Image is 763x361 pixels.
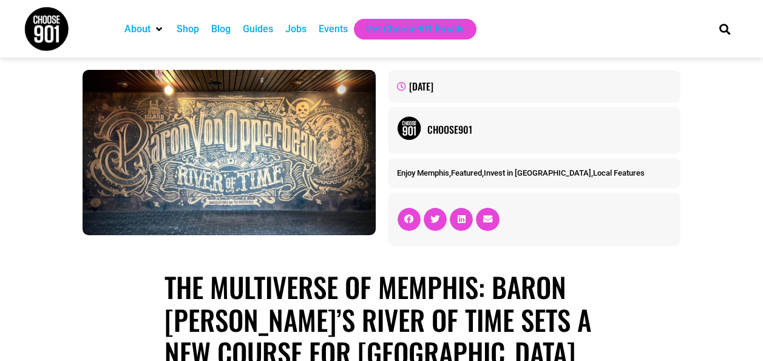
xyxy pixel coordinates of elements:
a: Blog [211,22,231,36]
a: Featured [451,168,482,177]
time: [DATE] [409,79,433,94]
img: A mural reads "The Adventures of Baron Von Opperbean and the River of Time" with ornate lettering... [83,70,376,235]
a: Events [319,22,348,36]
a: Jobs [285,22,307,36]
div: Share on email [476,208,499,231]
a: Enjoy Memphis [397,168,449,177]
a: Choose901 [427,122,672,137]
img: Picture of Choose901 [397,116,421,140]
a: Shop [177,22,199,36]
div: Share on linkedin [450,208,473,231]
span: , , , [397,168,645,177]
div: Search [714,19,734,39]
nav: Main nav [118,19,699,40]
a: Invest in [GEOGRAPHIC_DATA] [484,168,591,177]
div: About [118,19,171,40]
div: Share on twitter [424,208,447,231]
a: About [124,22,151,36]
a: Get Choose901 Emails [366,22,464,36]
a: Local Features [593,168,645,177]
div: Share on facebook [398,208,421,231]
a: Guides [243,22,273,36]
